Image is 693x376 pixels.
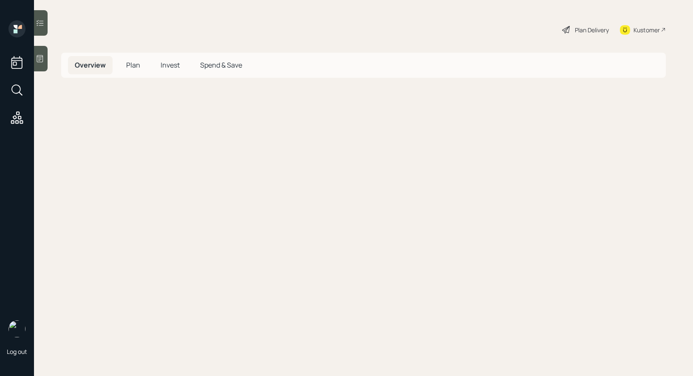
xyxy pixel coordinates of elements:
div: Plan Delivery [575,25,609,34]
div: Kustomer [634,25,660,34]
span: Overview [75,60,106,70]
div: Log out [7,348,27,356]
img: treva-nostdahl-headshot.png [8,320,25,337]
span: Invest [161,60,180,70]
span: Plan [126,60,140,70]
span: Spend & Save [200,60,242,70]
